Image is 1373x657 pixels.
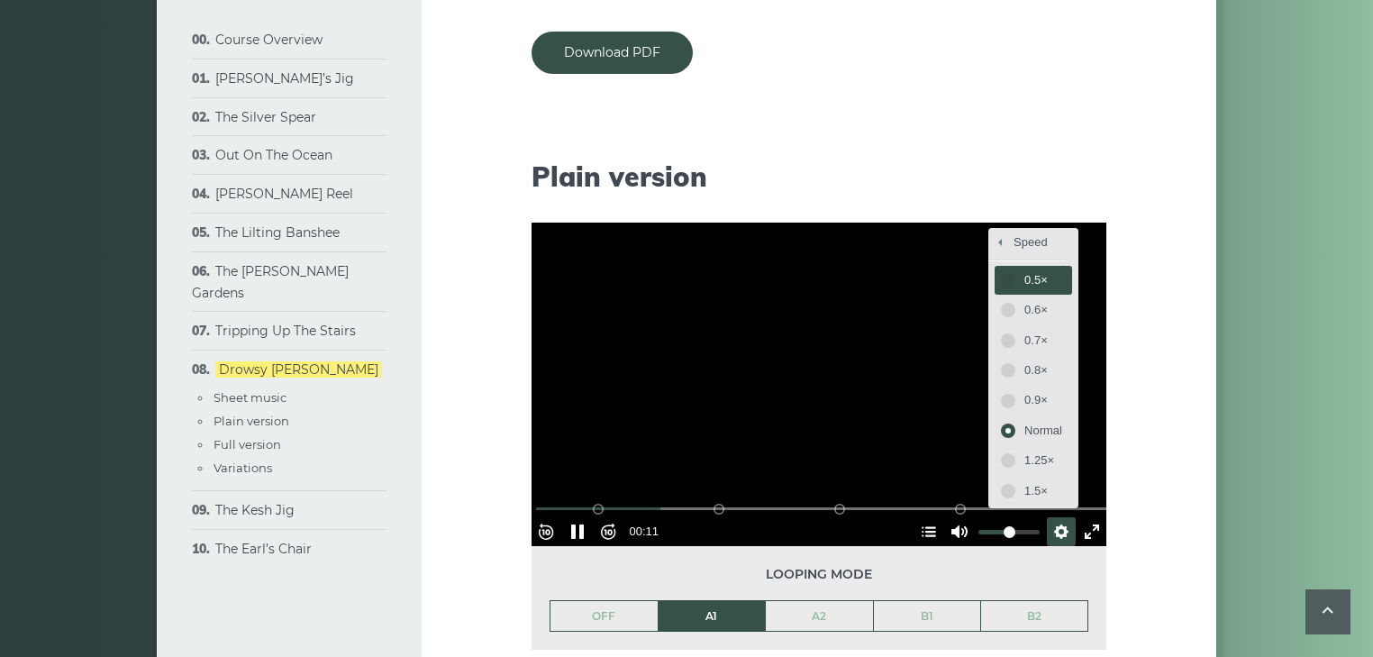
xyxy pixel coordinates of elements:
[192,263,349,301] a: The [PERSON_NAME] Gardens
[215,70,354,87] a: [PERSON_NAME]’s Jig
[532,32,693,74] a: Download PDF
[215,361,382,378] a: Drowsy [PERSON_NAME]
[532,160,1106,193] h2: Plain version
[215,32,323,48] a: Course Overview
[766,601,873,632] a: A2
[215,147,332,163] a: Out On The Ocean
[215,502,295,518] a: The Kesh Jig
[215,323,356,339] a: Tripping Up The Stairs
[874,601,981,632] a: B1
[215,224,340,241] a: The Lilting Banshee
[550,564,1088,585] span: Looping mode
[981,601,1087,632] a: B2
[214,390,286,405] a: Sheet music
[214,437,281,452] a: Full version
[215,186,353,202] a: [PERSON_NAME] Reel
[550,601,658,632] a: OFF
[214,461,272,475] a: Variations
[215,541,312,557] a: The Earl’s Chair
[214,414,289,428] a: Plain version
[215,109,316,125] a: The Silver Spear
